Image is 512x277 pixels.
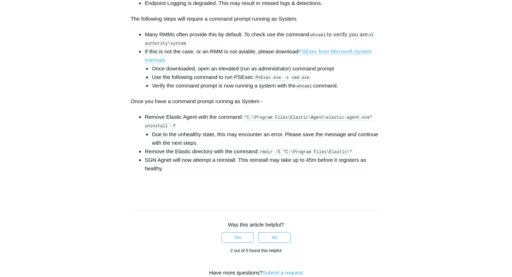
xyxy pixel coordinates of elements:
code: "C:\Program Files\Elastic\Agent\elastic-agent.exe" uninstall -f [145,115,375,129]
button: This article was helpful [222,232,254,243]
a: Submit a request [262,270,303,276]
li: Remove Elastic Agent with the command: [145,113,382,147]
li: Remove the Elastic directory with the command: [145,147,382,156]
code: rmdir /S "C:\Program Files\Elastic\" [260,149,352,155]
span: to verify you are [327,32,368,37]
a: PSExec from Microsoft System Internals [145,48,372,63]
li: Use the following command to run PSExec: [152,73,382,81]
div: Have more questions? [130,269,382,277]
li: Many RMMs often provide this by default. To check use the command [145,30,382,47]
li: If this is not the case, or an RMM is not aviable, please download [145,47,382,90]
code: whoami [297,84,313,89]
button: This article was not helpful [258,232,290,243]
span: 2 out of 5 found this helpful [230,248,282,253]
p: The following steps will require a command prompt running as System. [130,15,382,23]
code: whoami [310,32,326,38]
span: Was this article helpful? [228,222,284,228]
code: nt authority\system [145,32,377,47]
p: Once you have a command prompt running as System - [130,97,382,106]
code: PsExec.exe -s cmd.exe [255,75,310,81]
li: Due to the unhealthy state, this may encounter an error. Please save the message and continue wit... [152,130,382,147]
li: Verify the command prompt is now running a system with the command. [152,81,382,90]
li: SGN Agnet will now attempt a reinstall. This reinstall may take up to 45m before it registers as ... [145,156,382,173]
li: Once downloaded, open an elevated (run as administrator) command prompt [152,64,382,73]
